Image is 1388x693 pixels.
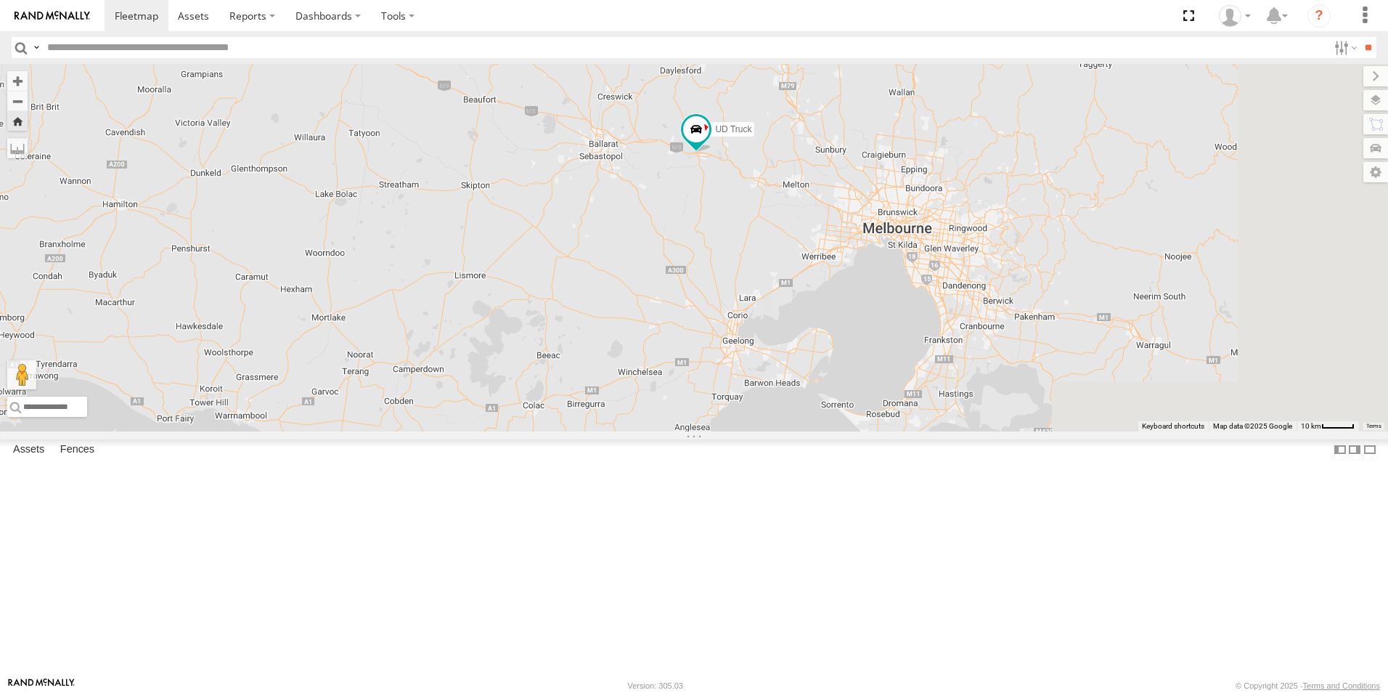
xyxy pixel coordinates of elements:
button: Drag Pegman onto the map to open Street View [7,360,36,389]
div: © Copyright 2025 - [1236,681,1380,690]
img: rand-logo.svg [15,11,90,21]
label: Dock Summary Table to the Left [1333,439,1347,461]
label: Dock Summary Table to the Right [1347,439,1362,461]
label: Measure [7,138,28,158]
label: Fences [53,439,102,460]
a: Terms and Conditions [1303,681,1380,690]
a: Visit our Website [8,678,75,693]
span: 10 km [1301,422,1321,430]
label: Search Filter Options [1328,37,1360,58]
button: Zoom out [7,91,28,111]
button: Map Scale: 10 km per 42 pixels [1297,421,1359,431]
button: Zoom in [7,71,28,91]
a: Terms [1366,423,1381,429]
label: Map Settings [1363,162,1388,182]
label: Hide Summary Table [1363,439,1377,461]
div: Version: 305.03 [628,681,683,690]
label: Search Query [30,37,42,58]
span: UD Truck [715,125,751,135]
button: Zoom Home [7,111,28,131]
div: Hilton May [1214,5,1256,27]
span: Map data ©2025 Google [1213,422,1292,430]
i: ? [1307,4,1331,28]
label: Assets [6,439,52,460]
button: Keyboard shortcuts [1142,421,1204,431]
